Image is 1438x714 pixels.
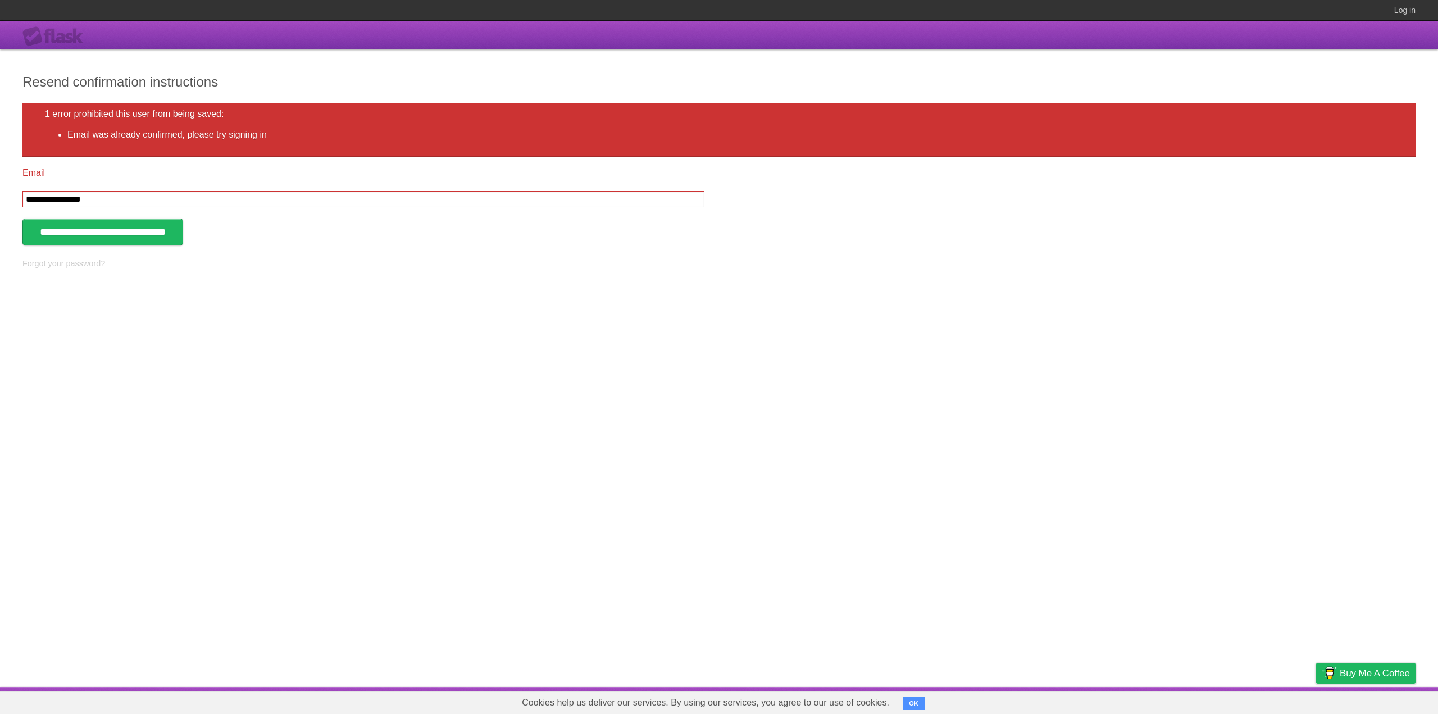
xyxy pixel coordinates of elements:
[67,128,1393,142] li: Email was already confirmed, please try signing in
[45,109,1393,119] h2: 1 error prohibited this user from being saved:
[1204,690,1249,711] a: Developers
[1167,690,1190,711] a: About
[22,168,704,178] label: Email
[1340,663,1410,683] span: Buy me a coffee
[1263,690,1288,711] a: Terms
[1316,663,1416,684] a: Buy me a coffee
[1345,690,1416,711] a: Suggest a feature
[903,697,925,710] button: OK
[22,26,90,47] div: Flask
[1322,663,1337,683] img: Buy me a coffee
[22,259,105,268] a: Forgot your password?
[1302,690,1331,711] a: Privacy
[511,692,900,714] span: Cookies help us deliver our services. By using our services, you agree to our use of cookies.
[22,72,1416,92] h2: Resend confirmation instructions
